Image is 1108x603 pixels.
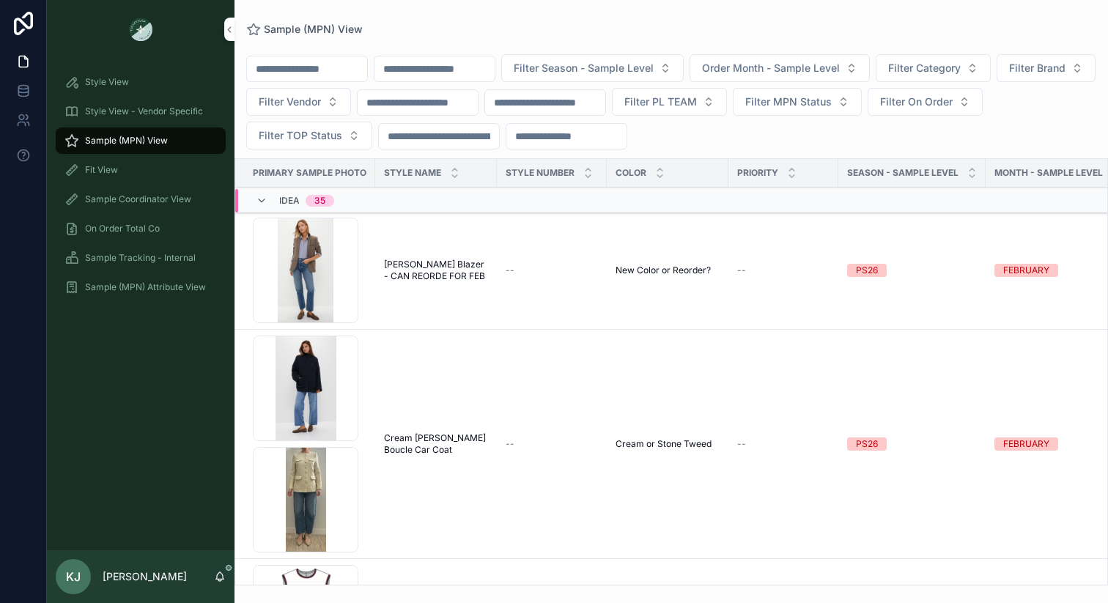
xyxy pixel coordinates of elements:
[1003,264,1049,277] div: FEBRUARY
[506,167,575,179] span: Style Number
[737,438,746,450] span: --
[506,264,598,276] a: --
[56,186,226,212] a: Sample Coordinator View
[314,195,325,207] div: 35
[616,438,712,450] span: Cream or Stone Tweed
[880,95,953,109] span: Filter On Order
[737,264,830,276] a: --
[47,59,234,319] div: scrollable content
[1009,61,1065,75] span: Filter Brand
[56,215,226,242] a: On Order Total Co
[1003,437,1049,451] div: FEBRUARY
[506,438,598,450] a: --
[246,88,351,116] button: Select Button
[85,135,168,147] span: Sample (MPN) View
[514,61,654,75] span: Filter Season - Sample Level
[856,437,878,451] div: PS26
[888,61,961,75] span: Filter Category
[745,95,832,109] span: Filter MPN Status
[85,164,118,176] span: Fit View
[85,193,191,205] span: Sample Coordinator View
[856,264,878,277] div: PS26
[616,264,720,276] a: New Color or Reorder?
[384,167,441,179] span: Style Name
[737,438,830,450] a: --
[259,128,342,143] span: Filter TOP Status
[624,95,697,109] span: Filter PL TEAM
[129,18,152,41] img: App logo
[384,259,488,282] a: [PERSON_NAME] Blazer - CAN REORDE FOR FEB
[733,88,862,116] button: Select Button
[246,122,372,149] button: Select Button
[103,569,187,584] p: [PERSON_NAME]
[56,157,226,183] a: Fit View
[85,76,129,88] span: Style View
[994,167,1103,179] span: MONTH - SAMPLE LEVEL
[259,95,321,109] span: Filter Vendor
[506,438,514,450] span: --
[690,54,870,82] button: Select Button
[85,223,160,234] span: On Order Total Co
[616,438,720,450] a: Cream or Stone Tweed
[737,264,746,276] span: --
[56,69,226,95] a: Style View
[501,54,684,82] button: Select Button
[85,106,203,117] span: Style View - Vendor Specific
[264,22,363,37] span: Sample (MPN) View
[868,88,983,116] button: Select Button
[253,167,366,179] span: PRIMARY SAMPLE PHOTO
[85,281,206,293] span: Sample (MPN) Attribute View
[737,167,778,179] span: PRIORITY
[56,245,226,271] a: Sample Tracking - Internal
[847,437,977,451] a: PS26
[56,274,226,300] a: Sample (MPN) Attribute View
[66,568,81,585] span: KJ
[56,98,226,125] a: Style View - Vendor Specific
[876,54,991,82] button: Select Button
[997,54,1096,82] button: Select Button
[56,127,226,154] a: Sample (MPN) View
[246,22,363,37] a: Sample (MPN) View
[847,167,959,179] span: Season - Sample Level
[384,432,488,456] a: Cream [PERSON_NAME] Boucle Car Coat
[279,195,300,207] span: Idea
[612,88,727,116] button: Select Button
[616,167,646,179] span: Color
[616,264,711,276] span: New Color or Reorder?
[702,61,840,75] span: Order Month - Sample Level
[847,264,977,277] a: PS26
[85,252,196,264] span: Sample Tracking - Internal
[506,264,514,276] span: --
